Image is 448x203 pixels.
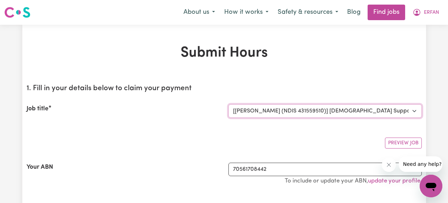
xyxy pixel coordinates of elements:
img: Careseekers logo [4,6,30,19]
button: About us [179,5,220,20]
a: update your profile [368,178,420,184]
h1: Submit Hours [27,45,422,62]
iframe: Button to launch messaging window [420,175,442,197]
a: Blog [343,5,365,20]
a: Careseekers logo [4,4,30,21]
span: ERFAN [424,9,439,17]
a: Find jobs [368,5,405,20]
button: My Account [408,5,444,20]
label: Job title [27,104,49,114]
button: Preview Job [385,138,422,149]
iframe: Close message [382,158,396,172]
iframe: Message from company [399,156,442,172]
button: How it works [220,5,273,20]
small: To include or update your ABN, . [285,178,422,184]
button: Safety & resources [273,5,343,20]
h2: 1. Fill in your details below to claim your payment [27,84,422,93]
label: Your ABN [27,163,53,172]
